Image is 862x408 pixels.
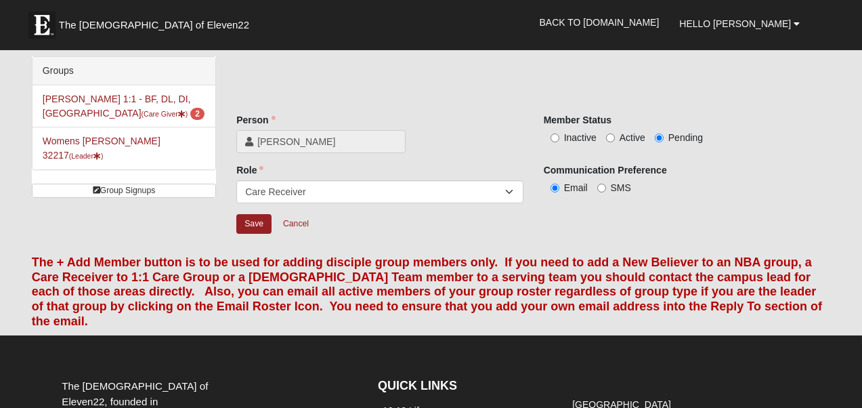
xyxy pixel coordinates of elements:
font: The + Add Member button is to be used for adding disciple group members only. If you need to add ... [32,256,822,327]
label: Communication Preference [544,163,667,177]
a: Hello [PERSON_NAME] [669,7,810,41]
span: Pending [668,132,703,143]
a: Back to [DOMAIN_NAME] [529,5,669,39]
h4: QUICK LINKS [378,379,547,394]
div: Groups [33,57,215,85]
input: Active [606,134,615,142]
span: Inactive [564,132,597,143]
span: The [DEMOGRAPHIC_DATA] of Eleven22 [59,18,249,32]
span: number of pending members [190,108,204,120]
a: Cancel [274,213,318,234]
input: Pending [655,134,664,142]
a: Womens [PERSON_NAME] 32217(Leader) [43,136,160,161]
input: Alt+s [236,214,272,234]
span: Email [564,182,588,193]
small: (Care Giver ) [142,110,188,118]
input: SMS [597,184,606,192]
label: Member Status [544,113,611,127]
span: SMS [611,182,631,193]
span: Active [620,132,645,143]
a: [PERSON_NAME] 1:1 - BF, DL, DI, [GEOGRAPHIC_DATA](Care Giver) 2 [43,94,204,119]
span: [PERSON_NAME] [257,135,397,148]
a: The [DEMOGRAPHIC_DATA] of Eleven22 [22,5,293,39]
label: Person [236,113,275,127]
a: Group Signups [32,184,216,198]
input: Email [551,184,559,192]
label: Role [236,163,263,177]
span: Hello [PERSON_NAME] [679,18,791,29]
img: Eleven22 logo [28,12,56,39]
small: (Leader ) [69,152,104,160]
input: Inactive [551,134,559,142]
